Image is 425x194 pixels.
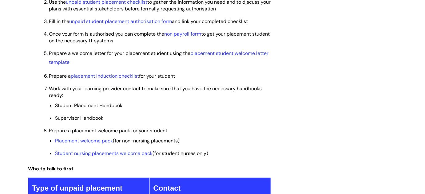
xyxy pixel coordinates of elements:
[69,18,172,25] a: unpaid student placement authorisation form
[153,184,181,192] strong: Contact
[49,127,167,134] span: Prepare a placement welcome pack for your student
[69,18,248,25] span: and link your completed checklist
[49,50,268,65] span: Prepare a welcome letter for your placement student using the
[49,73,175,79] span: Prepare a for your student
[49,31,270,44] span: Once your form is authorised you can complete the to get your placement student on the necessary ...
[55,138,113,144] a: Placement welcome pack
[55,115,103,121] span: Supervisor Handbook
[55,138,180,144] span: (for non-nursing placements)
[28,165,73,172] span: Who to talk to first
[55,102,122,109] span: Student Placement Handbook
[32,184,122,192] strong: Type of unpaid placement
[55,150,153,157] a: Student nursing placements welcome pack
[55,150,208,157] span: (for student nurses only)
[71,73,139,79] a: placement induction checklist
[49,50,268,65] a: placement student welcome letter template
[49,18,248,25] span: Fill in the
[49,85,262,99] span: Work with your learning provider contact to make sure that you have the necessary handbooks ready:
[164,31,201,37] a: non payroll form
